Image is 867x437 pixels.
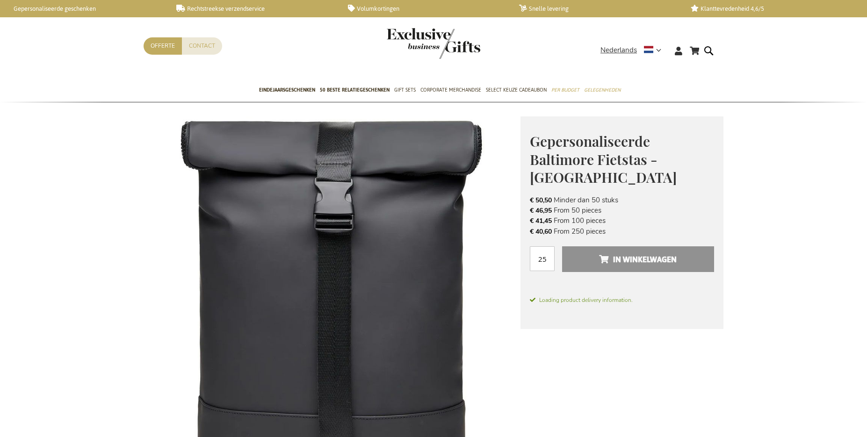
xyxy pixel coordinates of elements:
li: From 50 pieces [530,205,714,215]
a: Gelegenheden [584,79,621,102]
span: Nederlands [600,45,637,56]
a: Volumkortingen [348,5,505,13]
span: € 46,95 [530,206,552,215]
span: Gift Sets [394,85,416,95]
span: Gepersonaliseerde Baltimore Fietstas - [GEOGRAPHIC_DATA] [530,132,677,186]
span: € 41,45 [530,216,552,225]
a: Corporate Merchandise [420,79,481,102]
input: Aantal [530,246,555,271]
a: Eindejaarsgeschenken [259,79,315,102]
a: store logo [387,28,433,59]
a: Gepersonaliseerde geschenken [5,5,161,13]
span: € 50,50 [530,196,552,205]
a: Gift Sets [394,79,416,102]
a: Offerte [144,37,182,55]
li: Minder dan 50 stuks [530,195,714,205]
a: Contact [182,37,222,55]
a: Rechtstreekse verzendservice [176,5,333,13]
li: From 250 pieces [530,226,714,236]
a: Per Budget [551,79,579,102]
span: Corporate Merchandise [420,85,481,95]
span: Loading product delivery information. [530,296,714,304]
span: Eindejaarsgeschenken [259,85,315,95]
span: € 40,60 [530,227,552,236]
span: 50 beste relatiegeschenken [320,85,390,95]
span: Select Keuze Cadeaubon [486,85,547,95]
span: Per Budget [551,85,579,95]
a: Klanttevredenheid 4,6/5 [691,5,847,13]
a: Snelle levering [519,5,676,13]
a: Select Keuze Cadeaubon [486,79,547,102]
li: From 100 pieces [530,215,714,226]
a: 50 beste relatiegeschenken [320,79,390,102]
img: Exclusive Business gifts logo [387,28,480,59]
span: Gelegenheden [584,85,621,95]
